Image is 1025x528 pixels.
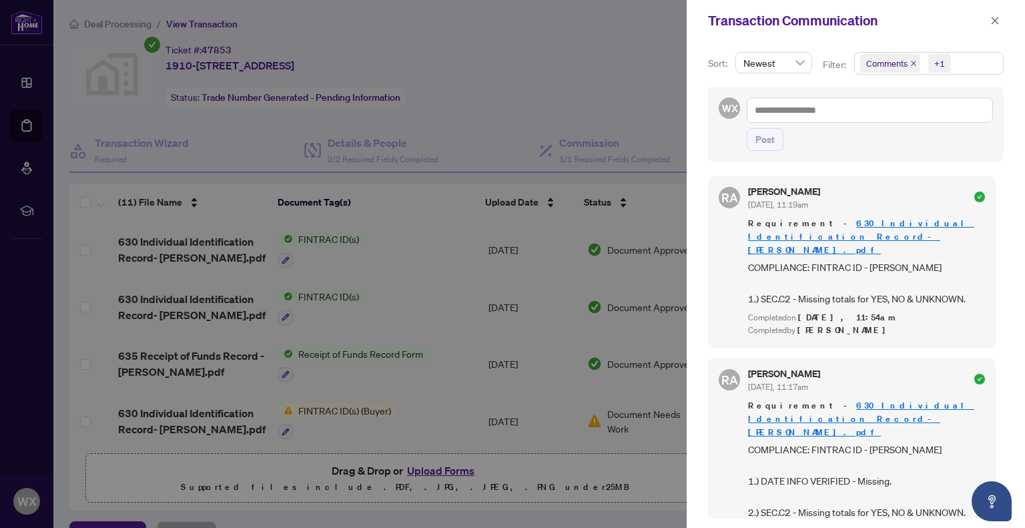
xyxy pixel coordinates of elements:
span: WX [721,101,737,116]
span: Requirement - [748,217,985,257]
span: [DATE], 11:54am [798,312,898,323]
span: COMPLIANCE: FINTRAC ID - [PERSON_NAME] 1.) DATE INFO VERIFIED - Missing. 2.) SEC.C2 - Missing tot... [748,442,985,520]
h5: [PERSON_NAME] [748,187,820,196]
span: [DATE], 11:17am [748,382,808,392]
span: [PERSON_NAME] [797,324,893,336]
span: COMPLIANCE: FINTRAC ID - [PERSON_NAME] 1.) SEC.C2 - Missing totals for YES, NO & UNKNOWN. [748,260,985,306]
a: 630 Individual Identification Record- [PERSON_NAME].pdf [748,218,974,256]
p: Sort: [708,56,730,71]
span: RA [721,188,738,207]
span: [DATE], 11:19am [748,200,808,210]
a: 630 Individual Identification Record- [PERSON_NAME].pdf [748,400,974,438]
span: RA [721,370,738,389]
span: close [990,16,1000,25]
span: check-circle [974,374,985,384]
p: Filter: [823,57,848,72]
div: Completed on [748,312,985,324]
div: Transaction Communication [708,11,986,31]
div: Completed by [748,324,985,337]
button: Post [747,128,783,151]
span: Comments [860,54,920,73]
span: Newest [743,53,804,73]
button: Open asap [972,481,1012,521]
span: Requirement - [748,399,985,439]
div: +1 [934,57,945,70]
span: check-circle [974,192,985,202]
span: Comments [866,57,908,70]
span: close [910,60,917,67]
h5: [PERSON_NAME] [748,369,820,378]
